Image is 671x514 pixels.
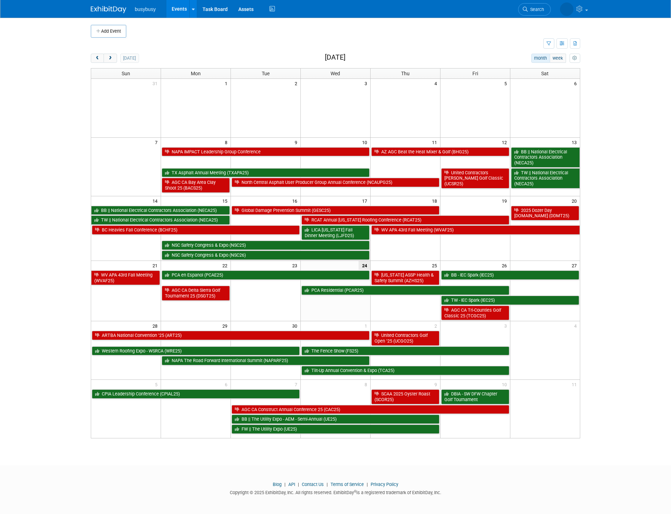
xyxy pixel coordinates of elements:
[91,206,230,215] a: BB || National Electrical Contractors Association (NECA25)
[191,71,201,76] span: Mon
[361,196,370,205] span: 17
[232,425,439,434] a: FW || The Utility Expo (UE25)
[92,331,370,340] a: ARTBA National Convention ’25 (ART25)
[364,79,370,88] span: 3
[232,415,439,424] a: BB || The Utility Expo - AEM - Semi-Annual (UE25)
[501,380,510,389] span: 10
[92,389,300,399] a: CPIA Leadership Conference (CPIAL25)
[354,490,356,493] sup: ®
[518,3,551,16] a: Search
[224,79,231,88] span: 1
[511,168,580,188] a: TW || National Electrical Contractors Association (NECA25)
[331,482,364,487] a: Terms of Service
[541,71,549,76] span: Sat
[501,196,510,205] span: 19
[361,138,370,147] span: 10
[222,261,231,270] span: 22
[371,147,509,157] a: AZ AGC Beat the Heat Mixer & Golf (BHG25)
[501,138,510,147] span: 12
[122,71,130,76] span: Sun
[91,270,160,285] a: WV APA 43rd Fall Meeting (WVAF25)
[232,405,509,414] a: AGC CA Construct Annual Conference 25 (CAC25)
[162,147,370,157] a: NAPA IMPACT Leadership Group Conference
[371,482,398,487] a: Privacy Policy
[560,2,573,16] img: Braden Gillespie
[570,54,580,63] button: myCustomButton
[571,138,580,147] span: 13
[152,261,161,270] span: 21
[224,380,231,389] span: 6
[222,321,231,330] span: 29
[431,196,440,205] span: 18
[325,54,345,61] h2: [DATE]
[550,54,566,63] button: week
[573,321,580,330] span: 4
[224,138,231,147] span: 8
[104,54,117,63] button: next
[135,6,156,12] span: busybusy
[401,71,410,76] span: Thu
[472,71,478,76] span: Fri
[573,79,580,88] span: 6
[325,482,329,487] span: |
[294,380,300,389] span: 7
[371,389,439,404] a: SCAA 2025 Oyster Roast (SCOR25)
[162,178,230,192] a: AGC CA Bay Area Clay Shoot 25 (BACS25)
[162,241,370,250] a: NSC Safety Congress & Expo (NSC25)
[364,380,370,389] span: 8
[434,79,440,88] span: 4
[441,168,509,188] a: United Contractors [PERSON_NAME] Golf Classic (UCSR25)
[572,56,577,61] i: Personalize Calendar
[292,261,300,270] span: 23
[571,261,580,270] span: 27
[296,482,301,487] span: |
[294,79,300,88] span: 2
[222,196,231,205] span: 15
[301,286,509,295] a: PCA Residential (PCAR25)
[434,380,440,389] span: 9
[434,321,440,330] span: 2
[273,482,282,487] a: Blog
[154,138,161,147] span: 7
[571,380,580,389] span: 11
[302,482,324,487] a: Contact Us
[152,321,161,330] span: 28
[331,71,340,76] span: Wed
[91,6,126,13] img: ExhibitDay
[292,321,300,330] span: 30
[371,331,439,345] a: United Contractors Golf Open ’25 (UCGO25)
[371,225,580,235] a: WV APA 43rd Fall Meeting (WVAF25)
[232,178,439,187] a: North Central Asphalt User Producer Group Annual Conference (NCAUPG25)
[301,346,509,356] a: The Fence Show (FS25)
[92,346,300,356] a: Western Roofing Expo - WSRCA (WRE25)
[504,79,510,88] span: 5
[92,225,300,235] a: BC Heavies Fall Conference (BCHF25)
[162,168,370,177] a: TX Asphalt Annual Meeting (TXAPA25)
[301,366,509,375] a: Tilt-Up Annual Convention & Expo (TCA25)
[288,482,295,487] a: API
[571,196,580,205] span: 20
[501,261,510,270] span: 26
[283,482,287,487] span: |
[365,482,370,487] span: |
[162,270,370,280] a: PCA en Espanol (PCAE25)
[152,79,161,88] span: 31
[152,196,161,205] span: 14
[292,196,300,205] span: 16
[162,356,370,365] a: NAPA The Road Forward International Summit (NAPARF25)
[441,296,579,305] a: TW - IEC Spark (IEC25)
[301,215,509,225] a: RCAT Annual [US_STATE] Roofing Conference (RCAT25)
[511,206,579,220] a: 2025 Dozer Day [DOMAIN_NAME] (DDMT25)
[262,71,270,76] span: Tue
[364,321,370,330] span: 1
[232,206,439,215] a: Global Damage Prevention Summit (GESC25)
[531,54,550,63] button: month
[120,54,139,63] button: [DATE]
[359,261,370,270] span: 24
[441,270,579,280] a: BB - IEC Spark (IEC25)
[441,389,509,404] a: DBIA - SW DFW Chapter Golf Tournament
[511,147,580,168] a: BB || National Electrical Contractors Association (NECA25)
[294,138,300,147] span: 9
[431,261,440,270] span: 25
[431,138,440,147] span: 11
